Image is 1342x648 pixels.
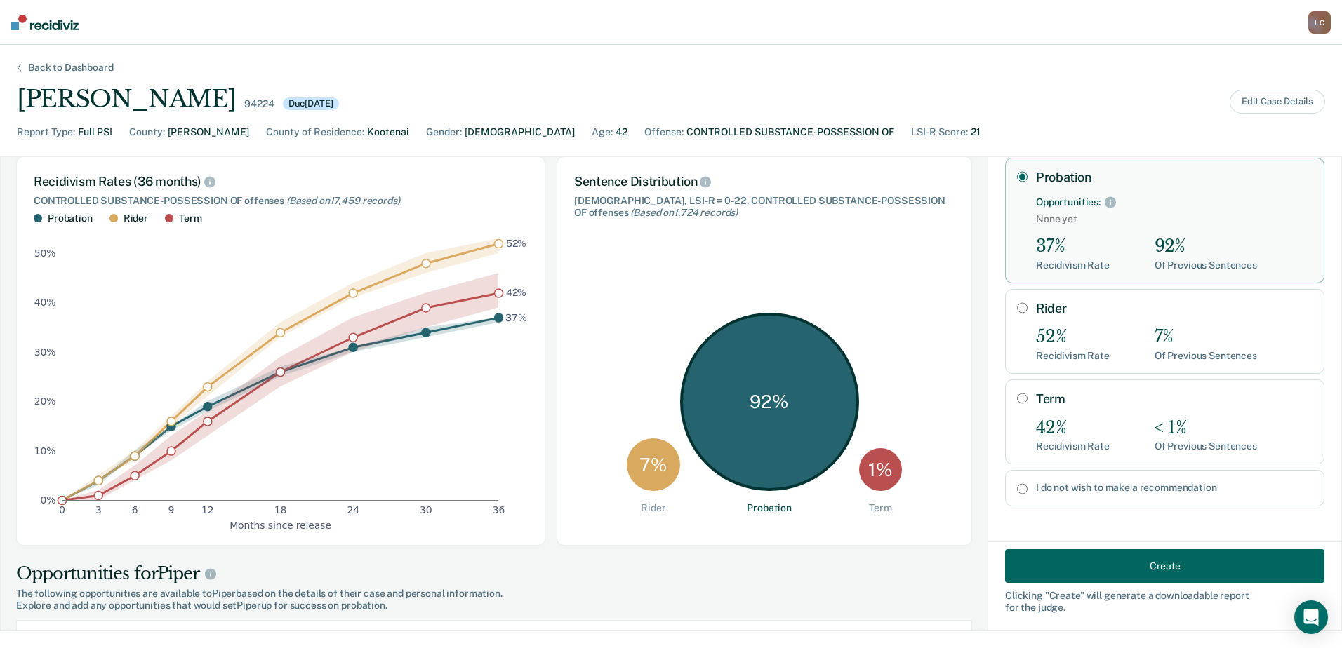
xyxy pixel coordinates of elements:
div: Back to Dashboard [11,62,131,74]
div: Recidivism Rate [1036,440,1110,452]
text: 6 [132,504,138,515]
div: Term [869,502,891,514]
text: 18 [274,504,287,515]
div: 94224 [244,98,274,110]
g: dot [58,239,503,504]
text: 52% [506,238,527,249]
div: Clicking " Create " will generate a downloadable report for the judge. [1005,590,1324,614]
div: Probation [747,502,792,514]
button: Create [1005,549,1324,583]
span: Explore and add any opportunities that would set Piper up for success on probation. [16,600,972,612]
button: LC [1308,11,1331,34]
div: Kootenai [367,125,409,140]
span: (Based on 17,459 records ) [286,195,400,206]
text: 36 [493,504,505,515]
text: 10% [34,445,56,456]
div: Age : [592,125,613,140]
div: 37% [1036,236,1110,257]
button: Edit Case Details [1230,90,1325,114]
div: County : [129,125,165,140]
div: Report Type : [17,125,75,140]
g: y-axis tick label [34,248,56,506]
text: 24 [347,504,359,515]
div: Rider [124,212,148,224]
g: area [62,238,498,500]
div: Of Previous Sentences [1155,350,1257,362]
span: None yet [1036,213,1313,225]
div: Offense : [644,125,684,140]
text: 12 [201,504,214,515]
text: 50% [34,248,56,259]
text: 0 [59,504,65,515]
div: CONTROLLED SUBSTANCE-POSSESSION OF offenses [34,195,528,207]
div: Recidivism Rate [1036,259,1110,271]
div: Recidivism Rates (36 months) [34,174,528,189]
div: CONTROLLED SUBSTANCE-POSSESSION OF [686,125,894,140]
div: Term [179,212,201,224]
text: 0% [41,494,56,506]
div: Probation [48,212,93,224]
div: 42% [1036,418,1110,438]
text: 40% [34,297,56,308]
div: [DEMOGRAPHIC_DATA], LSI-R = 0-22, CONTROLLED SUBSTANCE-POSSESSION OF offenses [574,195,955,219]
div: [PERSON_NAME] [168,125,249,140]
div: County of Residence : [266,125,364,140]
div: Full PSI [78,125,112,140]
div: Of Previous Sentences [1155,440,1257,452]
div: Opportunities for Piper [16,562,972,585]
text: 9 [168,504,175,515]
text: 30 [420,504,432,515]
label: I do not wish to make a recommendation [1036,482,1313,494]
div: 92% [1155,236,1257,257]
div: Recidivism Rate [1036,350,1110,362]
text: 3 [95,504,102,515]
div: 21 [971,125,981,140]
div: < 1% [1155,418,1257,438]
div: 52% [1036,327,1110,347]
div: L C [1308,11,1331,34]
div: Sentence Distribution [574,174,955,189]
img: Recidiviz [11,15,79,30]
label: Probation [1036,170,1313,185]
div: Due [DATE] [283,97,339,110]
text: 20% [34,396,56,407]
text: 30% [34,346,56,357]
div: Gender : [426,125,462,140]
label: Rider [1036,301,1313,316]
div: [DEMOGRAPHIC_DATA] [465,125,575,140]
div: 42 [616,125,627,140]
div: LSI-R Score : [911,125,968,140]
div: 92 % [680,313,859,492]
label: Term [1036,391,1313,407]
text: 42% [506,287,527,298]
div: 7% [1155,327,1257,347]
div: Open Intercom Messenger [1294,600,1328,634]
span: The following opportunities are available to Piper based on the details of their case and persona... [16,588,972,600]
text: 37% [505,311,527,323]
div: 7 % [627,438,680,492]
div: Of Previous Sentences [1155,259,1257,271]
div: [PERSON_NAME] [17,85,236,114]
span: (Based on 1,724 records ) [630,207,738,218]
g: x-axis tick label [59,504,505,515]
g: x-axis label [230,519,331,530]
div: 1 % [859,448,902,491]
g: text [505,238,527,323]
text: Months since release [230,519,331,530]
div: Rider [641,502,665,514]
div: Opportunities: [1036,196,1101,208]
